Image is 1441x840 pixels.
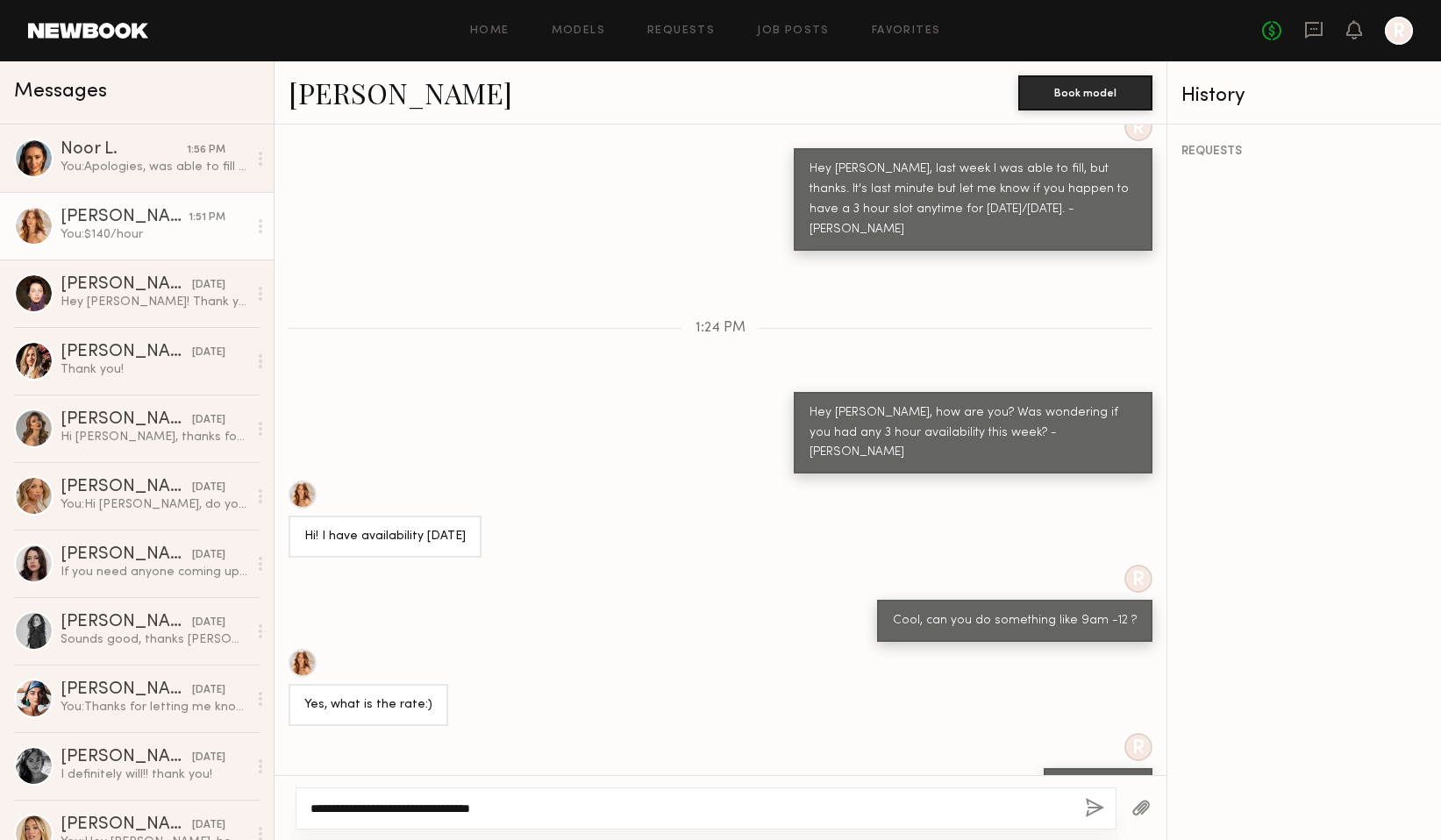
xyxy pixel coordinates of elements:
[647,25,715,37] a: Requests
[1181,146,1427,158] div: REQUESTS
[61,681,192,699] div: [PERSON_NAME]
[1018,75,1152,110] button: Book model
[552,25,605,37] a: Models
[61,816,192,834] div: [PERSON_NAME]
[61,429,247,445] div: Hi [PERSON_NAME], thanks for reaching out! I’m available — could you please let me know what time...
[1385,17,1413,45] a: R
[757,25,830,37] a: Job Posts
[189,210,225,226] div: 1:51 PM
[192,547,225,564] div: [DATE]
[192,412,225,429] div: [DATE]
[61,564,247,580] div: If you need anyone coming up I’m free these next few weeks! Any days really
[61,411,192,429] div: [PERSON_NAME]
[61,766,247,783] div: I definitely will!! thank you!
[192,817,225,834] div: [DATE]
[192,480,225,496] div: [DATE]
[61,226,247,243] div: You: $140/hour
[61,361,247,378] div: Thank you!
[61,496,247,513] div: You: Hi [PERSON_NAME], do you have any 3 hour availability [DATE] or [DATE] for a indoor boutique...
[61,159,247,175] div: You: Apologies, was able to fill the booking, contact you on the next one! Thanks
[192,750,225,766] div: [DATE]
[304,695,432,715] div: Yes, what is the rate:)
[289,74,512,111] a: [PERSON_NAME]
[187,142,225,159] div: 1:56 PM
[61,749,192,766] div: [PERSON_NAME]
[14,82,107,102] span: Messages
[61,276,192,294] div: [PERSON_NAME]
[61,294,247,310] div: Hey [PERSON_NAME]! Thank you for reaching out, I’m interested! How long would the shoot be? And w...
[192,615,225,631] div: [DATE]
[810,403,1137,464] div: Hey [PERSON_NAME], how are you? Was wondering if you had any 3 hour availability this week? -[PER...
[61,614,192,631] div: [PERSON_NAME]
[61,546,192,564] div: [PERSON_NAME]
[192,277,225,294] div: [DATE]
[192,345,225,361] div: [DATE]
[872,25,941,37] a: Favorites
[61,344,192,361] div: [PERSON_NAME]
[1018,84,1152,99] a: Book model
[810,160,1137,240] div: Hey [PERSON_NAME], last week I was able to fill, but thanks. It's last minute but let me know if ...
[61,209,189,226] div: [PERSON_NAME]
[61,699,247,715] div: You: Thanks for letting me know, will defintely contact you in the future.
[1181,86,1427,106] div: History
[61,631,247,648] div: Sounds good, thanks [PERSON_NAME]! See you at 11
[192,682,225,699] div: [DATE]
[61,141,187,159] div: Noor L.
[61,479,192,496] div: [PERSON_NAME]
[893,611,1137,631] div: Cool, can you do something like 9am -12 ?
[470,25,510,37] a: Home
[304,527,466,547] div: Hi! I have availability [DATE]
[696,321,745,336] span: 1:24 PM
